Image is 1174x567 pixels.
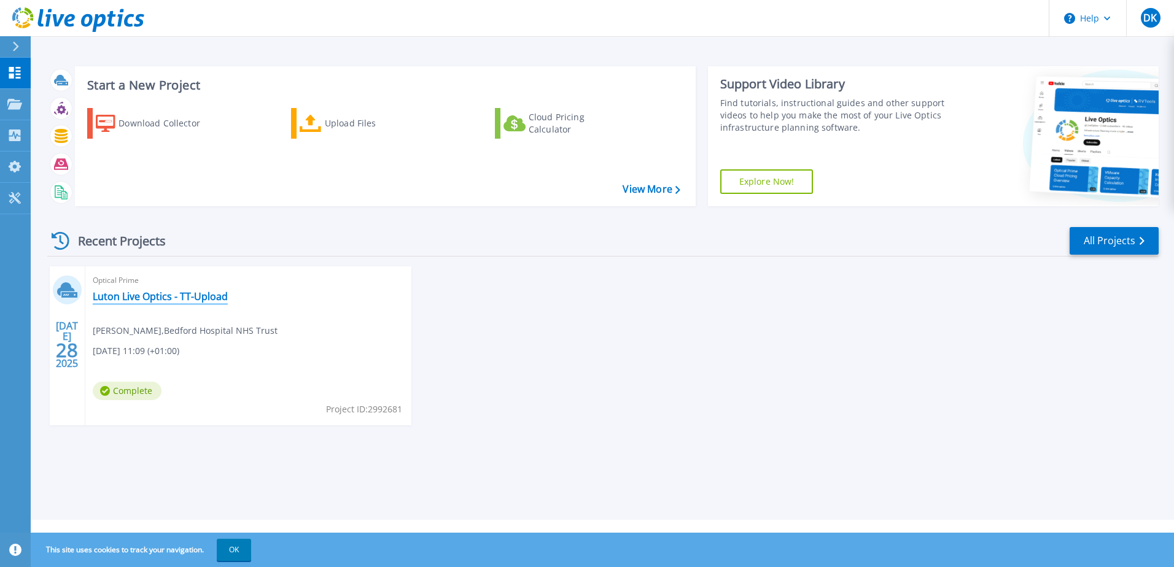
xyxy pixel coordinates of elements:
[326,403,402,416] span: Project ID: 2992681
[34,539,251,561] span: This site uses cookies to track your navigation.
[93,344,179,358] span: [DATE] 11:09 (+01:00)
[720,76,950,92] div: Support Video Library
[291,108,428,139] a: Upload Files
[217,539,251,561] button: OK
[720,169,814,194] a: Explore Now!
[93,324,278,337] span: [PERSON_NAME] , Bedford Hospital NHS Trust
[495,108,632,139] a: Cloud Pricing Calculator
[93,382,161,400] span: Complete
[1070,227,1159,255] a: All Projects
[720,97,950,134] div: Find tutorials, instructional guides and other support videos to help you make the most of your L...
[47,226,182,256] div: Recent Projects
[87,79,680,92] h3: Start a New Project
[325,111,423,136] div: Upload Files
[56,345,78,355] span: 28
[529,111,627,136] div: Cloud Pricing Calculator
[55,322,79,367] div: [DATE] 2025
[119,111,217,136] div: Download Collector
[87,108,224,139] a: Download Collector
[1143,13,1157,23] span: DK
[93,274,404,287] span: Optical Prime
[93,290,228,303] a: Luton Live Optics - TT-Upload
[623,183,680,195] a: View More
